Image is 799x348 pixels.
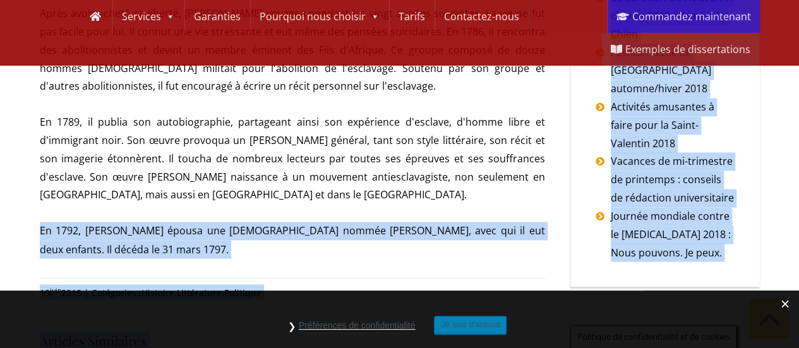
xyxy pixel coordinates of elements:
font: 19 [40,286,50,298]
font: Tarifs [399,9,425,23]
font: Journée mondiale contre le [MEDICAL_DATA] 2018 : Nous pouvons. Je peux. [611,209,731,260]
font: Services [122,9,161,23]
font: 2018 | Catégories : [61,286,141,298]
font: Activités amusantes à faire pour la Saint-Valentin 2018 [611,100,714,150]
font: Je suis d'accord [441,320,500,329]
font: En 1789, il publia son autobiographie, partageant ainsi son expérience d'esclave, d'homme libre e... [40,115,545,201]
button: Préférences de confidentialité [292,316,421,335]
font: Fashion Week de [GEOGRAPHIC_DATA] automne/hiver 2018 [611,45,711,96]
font: Pourquoi nous choisir [260,9,366,23]
font: Garanties [194,9,241,23]
font: Préférences de confidentialité [299,320,415,330]
a: Vacances de mi-trimestre de printemps : conseils de rédaction universitaire [611,152,735,207]
font: En 1792, [PERSON_NAME] épousa une [DEMOGRAPHIC_DATA] nommée [PERSON_NAME], avec qui il eut deux e... [40,224,545,256]
a: Exemples de dissertations [602,33,759,66]
a: politique [224,286,261,298]
font: Vacances de mi-trimestre de printemps : conseils de rédaction universitaire [611,154,734,205]
a: littérature [177,286,222,298]
a: histoire [141,286,174,298]
font: , [222,286,224,298]
a: Fashion Week de [GEOGRAPHIC_DATA] automne/hiver 2018 [611,44,735,98]
font: juin [50,285,61,294]
a: Journée mondiale contre le [MEDICAL_DATA] 2018 : Nous pouvons. Je peux. [611,207,735,261]
font: , [174,286,177,298]
font: Commandez maintenant [632,9,751,23]
font: Exemples de dissertations [625,42,750,56]
a: Activités amusantes à faire pour la Saint-Valentin 2018 [611,98,735,152]
font: Contactez-nous [444,9,519,23]
button: Je suis d'accord [434,316,507,334]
